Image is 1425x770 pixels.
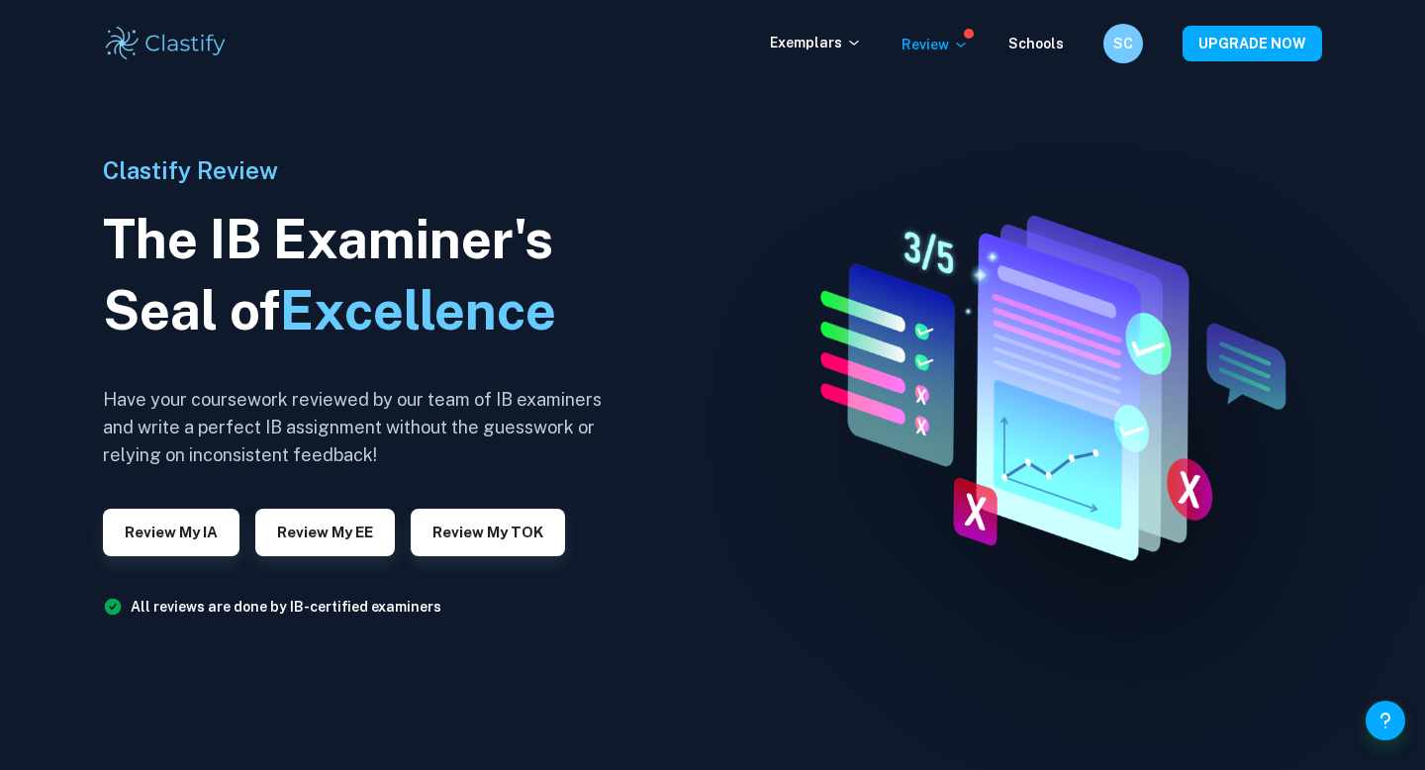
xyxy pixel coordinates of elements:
a: Schools [1008,36,1064,51]
h6: Have your coursework reviewed by our team of IB examiners and write a perfect IB assignment witho... [103,386,617,469]
h6: Clastify Review [103,152,617,188]
button: Review my IA [103,509,239,556]
button: UPGRADE NOW [1183,26,1322,61]
h1: The IB Examiner's Seal of [103,204,617,346]
p: Review [902,34,969,55]
img: IA Review hero [776,200,1311,569]
button: Review my TOK [411,509,565,556]
span: Excellence [280,279,556,341]
button: Help and Feedback [1366,701,1405,740]
a: All reviews are done by IB-certified examiners [131,599,441,615]
p: Exemplars [770,32,862,53]
h6: SC [1112,33,1135,54]
button: SC [1103,24,1143,63]
button: Review my EE [255,509,395,556]
img: Clastify logo [103,24,229,63]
